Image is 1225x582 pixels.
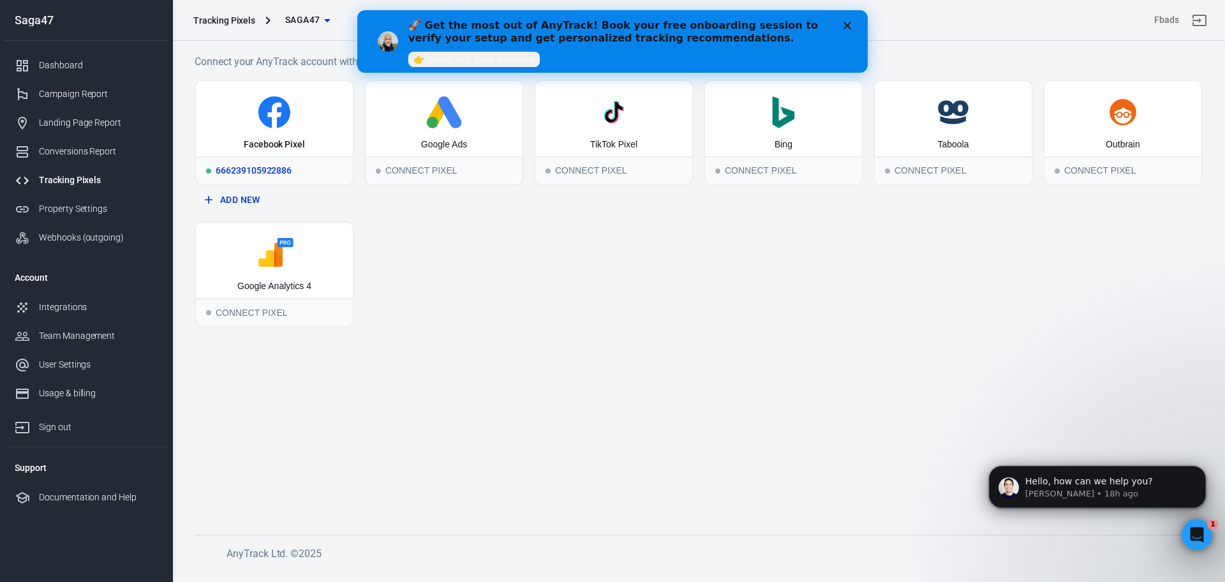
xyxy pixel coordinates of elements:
div: Usage & billing [39,387,158,400]
iframe: Intercom live chat [1182,519,1212,550]
div: Facebook Pixel [244,138,305,151]
button: TikTok PixelConnect PixelConnect Pixel [534,80,694,186]
div: Connect Pixel [1044,156,1201,184]
span: Connect Pixel [206,310,211,315]
div: Saga47 [4,15,168,26]
a: Facebook PixelRunning666239105922886 [195,80,354,186]
div: Close [486,11,499,19]
button: BingConnect PixelConnect Pixel [704,80,863,186]
button: Google AdsConnect PixelConnect Pixel [364,80,524,186]
div: Bing [775,138,792,151]
div: Property Settings [39,202,158,216]
h6: Connect your AnyTrack account with your analytics and ad accounts. [195,54,1203,70]
a: Tracking Pixels [4,166,168,195]
div: Conversions Report [39,145,158,158]
button: Find anything...⌘ + K [571,10,826,31]
a: Campaign Report [4,80,168,108]
button: Add New [200,188,349,212]
div: Taboola [937,138,969,151]
span: Running [206,168,211,174]
a: Team Management [4,322,168,350]
button: TaboolaConnect PixelConnect Pixel [873,80,1033,186]
div: Connect Pixel [705,156,862,184]
div: Connect Pixel [535,156,692,184]
div: Documentation and Help [39,491,158,504]
div: Landing Page Report [39,116,158,130]
div: TikTok Pixel [590,138,637,151]
div: 666239105922886 [196,156,353,184]
a: Property Settings [4,195,168,223]
div: Team Management [39,329,158,343]
div: Connect Pixel [196,298,353,326]
div: Account id: tR2bt8Tt [1154,13,1179,27]
button: OutbrainConnect PixelConnect Pixel [1043,80,1203,186]
li: Account [4,262,168,293]
span: Connect Pixel [1055,168,1060,174]
div: User Settings [39,358,158,371]
span: Connect Pixel [376,168,381,174]
div: Connect Pixel [875,156,1032,184]
li: Support [4,452,168,483]
div: Campaign Report [39,87,158,101]
div: Integrations [39,301,158,314]
a: Dashboard [4,51,168,80]
a: Landing Page Report [4,108,168,137]
button: Google Analytics 4Connect PixelConnect Pixel [195,221,354,327]
iframe: Intercom live chat banner [357,10,868,73]
a: Sign out [4,408,168,442]
span: 1 [1208,519,1218,530]
h6: AnyTrack Ltd. © 2025 [226,546,1184,562]
a: User Settings [4,350,168,379]
div: Outbrain [1106,138,1140,151]
div: Tracking Pixels [193,14,255,27]
span: Connect Pixel [715,168,720,174]
a: Conversions Report [4,137,168,166]
div: Connect Pixel [366,156,523,184]
div: Dashboard [39,59,158,72]
button: Saga47 [276,8,339,32]
div: Tracking Pixels [39,174,158,187]
iframe: Intercom notifications message [970,439,1225,548]
a: Sign out [1184,5,1215,36]
span: Connect Pixel [546,168,551,174]
span: Connect Pixel [885,168,890,174]
div: Google Ads [421,138,467,151]
a: Integrations [4,293,168,322]
div: Webhooks (outgoing) [39,231,158,244]
span: Saga47 [285,12,320,28]
a: Webhooks (outgoing) [4,223,168,252]
a: Usage & billing [4,379,168,408]
div: Google Analytics 4 [237,280,311,293]
div: Sign out [39,421,158,434]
